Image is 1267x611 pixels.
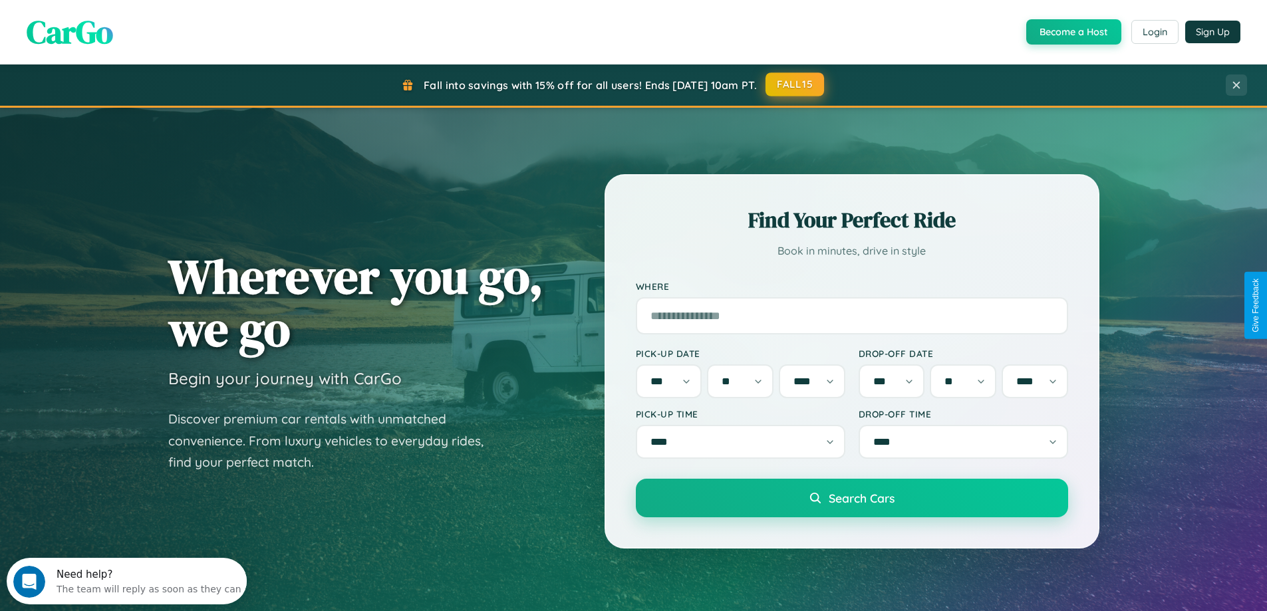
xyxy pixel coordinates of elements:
[859,348,1068,359] label: Drop-off Date
[1251,279,1260,332] div: Give Feedback
[636,281,1068,292] label: Where
[1131,20,1179,44] button: Login
[424,78,757,92] span: Fall into savings with 15% off for all users! Ends [DATE] 10am PT.
[1185,21,1240,43] button: Sign Up
[1026,19,1121,45] button: Become a Host
[13,566,45,598] iframe: Intercom live chat
[27,10,113,54] span: CarGo
[829,491,895,505] span: Search Cars
[636,205,1068,235] h2: Find Your Perfect Ride
[636,348,845,359] label: Pick-up Date
[50,22,235,36] div: The team will reply as soon as they can
[5,5,247,42] div: Open Intercom Messenger
[636,408,845,420] label: Pick-up Time
[636,479,1068,517] button: Search Cars
[636,241,1068,261] p: Book in minutes, drive in style
[168,408,501,473] p: Discover premium car rentals with unmatched convenience. From luxury vehicles to everyday rides, ...
[168,368,402,388] h3: Begin your journey with CarGo
[859,408,1068,420] label: Drop-off Time
[50,11,235,22] div: Need help?
[7,558,247,604] iframe: Intercom live chat discovery launcher
[766,72,824,96] button: FALL15
[168,250,543,355] h1: Wherever you go, we go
